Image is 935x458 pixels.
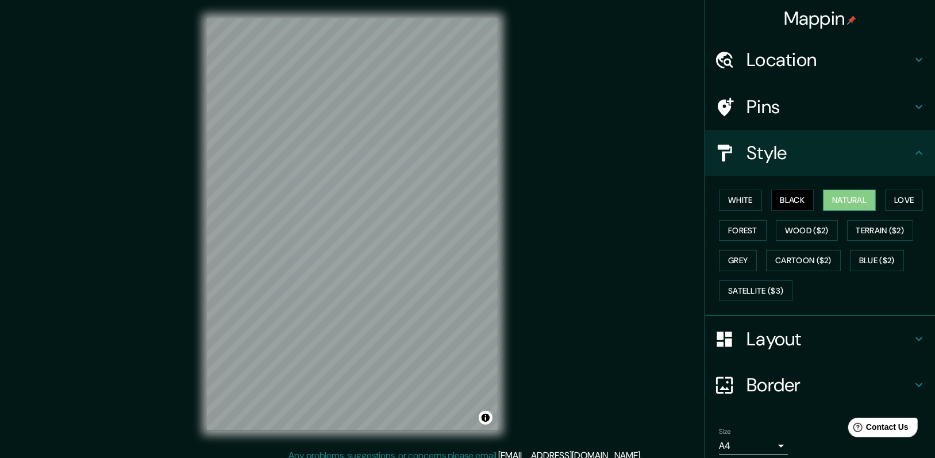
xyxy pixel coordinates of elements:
[850,250,904,271] button: Blue ($2)
[705,84,935,130] div: Pins
[719,427,731,437] label: Size
[833,413,922,445] iframe: Help widget launcher
[747,374,912,397] h4: Border
[747,95,912,118] h4: Pins
[719,280,792,302] button: Satellite ($3)
[771,190,814,211] button: Black
[847,220,914,241] button: Terrain ($2)
[705,37,935,83] div: Location
[719,250,757,271] button: Grey
[719,190,762,211] button: White
[719,437,788,455] div: A4
[847,16,856,25] img: pin-icon.png
[747,141,912,164] h4: Style
[747,48,912,71] h4: Location
[747,328,912,351] h4: Layout
[766,250,841,271] button: Cartoon ($2)
[207,18,498,430] canvas: Map
[776,220,838,241] button: Wood ($2)
[719,220,767,241] button: Forest
[705,316,935,362] div: Layout
[823,190,876,211] button: Natural
[705,130,935,176] div: Style
[885,190,923,211] button: Love
[479,411,492,425] button: Toggle attribution
[784,7,857,30] h4: Mappin
[705,362,935,408] div: Border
